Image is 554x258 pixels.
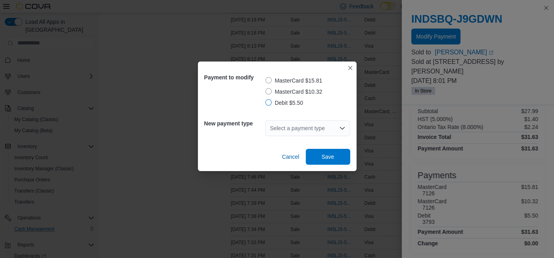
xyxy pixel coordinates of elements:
label: MasterCard $10.32 [265,87,322,96]
span: Save [322,153,334,161]
span: Cancel [282,153,299,161]
button: Cancel [279,149,303,165]
input: Accessible screen reader label [270,123,271,133]
h5: Payment to modify [204,69,264,85]
button: Save [306,149,350,165]
button: Closes this modal window [345,63,355,73]
button: Open list of options [339,125,345,131]
h5: New payment type [204,116,264,131]
label: MasterCard $15.81 [265,76,322,85]
label: Debit $5.50 [265,98,303,108]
